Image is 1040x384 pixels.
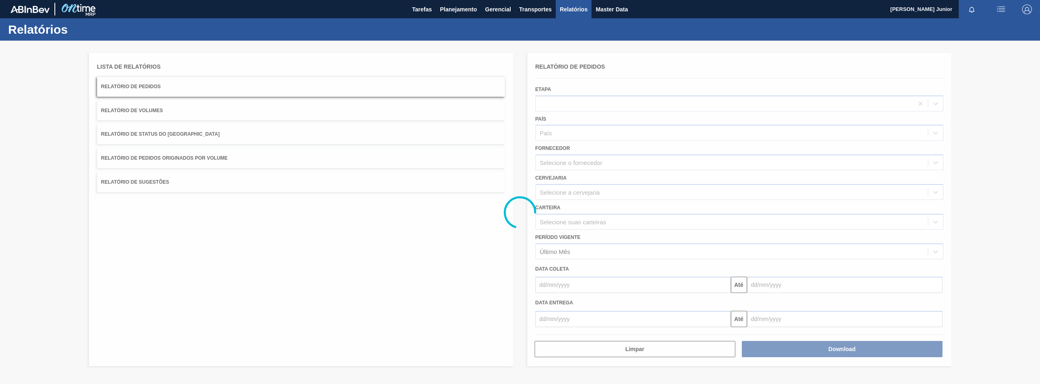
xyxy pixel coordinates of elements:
[596,4,628,14] span: Master Data
[8,25,152,34] h1: Relatórios
[412,4,432,14] span: Tarefas
[485,4,511,14] span: Gerencial
[1022,4,1032,14] img: Logout
[996,4,1006,14] img: userActions
[11,6,50,13] img: TNhmsLtSVTkK8tSr43FrP2fwEKptu5GPRR3wAAAABJRU5ErkJggg==
[959,4,985,15] button: Notificações
[440,4,477,14] span: Planejamento
[519,4,552,14] span: Transportes
[560,4,587,14] span: Relatórios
